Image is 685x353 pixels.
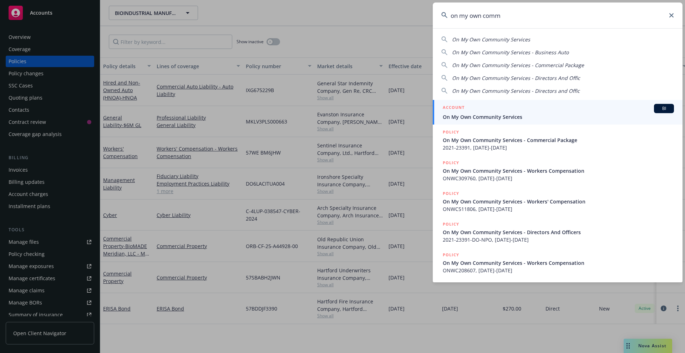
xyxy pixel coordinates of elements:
[443,267,674,274] span: ONWC208607, [DATE]-[DATE]
[452,75,580,81] span: On My Own Community Services - Directors And Offic
[443,175,674,182] span: ONWC309760, [DATE]-[DATE]
[433,100,683,125] a: ACCOUNTBIOn My Own Community Services
[443,205,674,213] span: ONWC511806, [DATE]-[DATE]
[433,186,683,217] a: POLICYOn My Own Community Services - Workers' CompensationONWC511806, [DATE]-[DATE]
[443,159,459,166] h5: POLICY
[443,190,459,197] h5: POLICY
[443,113,674,121] span: On My Own Community Services
[443,221,459,228] h5: POLICY
[443,198,674,205] span: On My Own Community Services - Workers' Compensation
[433,155,683,186] a: POLICYOn My Own Community Services - Workers CompensationONWC309760, [DATE]-[DATE]
[433,247,683,278] a: POLICYOn My Own Community Services - Workers CompensationONWC208607, [DATE]-[DATE]
[443,128,459,136] h5: POLICY
[452,62,584,69] span: On My Own Community Services - Commercial Package
[443,136,674,144] span: On My Own Community Services - Commercial Package
[452,36,530,43] span: On My Own Community Services
[433,217,683,247] a: POLICYOn My Own Community Services - Directors And Officers2021-23391-DO-NPO, [DATE]-[DATE]
[452,87,580,94] span: On My Own Community Services - Directors and Offic
[443,251,459,258] h5: POLICY
[452,49,569,56] span: On My Own Community Services - Business Auto
[443,228,674,236] span: On My Own Community Services - Directors And Officers
[443,104,465,112] h5: ACCOUNT
[443,259,674,267] span: On My Own Community Services - Workers Compensation
[433,2,683,28] input: Search...
[657,105,671,112] span: BI
[443,236,674,243] span: 2021-23391-DO-NPO, [DATE]-[DATE]
[433,125,683,155] a: POLICYOn My Own Community Services - Commercial Package2021-23391, [DATE]-[DATE]
[443,167,674,175] span: On My Own Community Services - Workers Compensation
[443,144,674,151] span: 2021-23391, [DATE]-[DATE]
